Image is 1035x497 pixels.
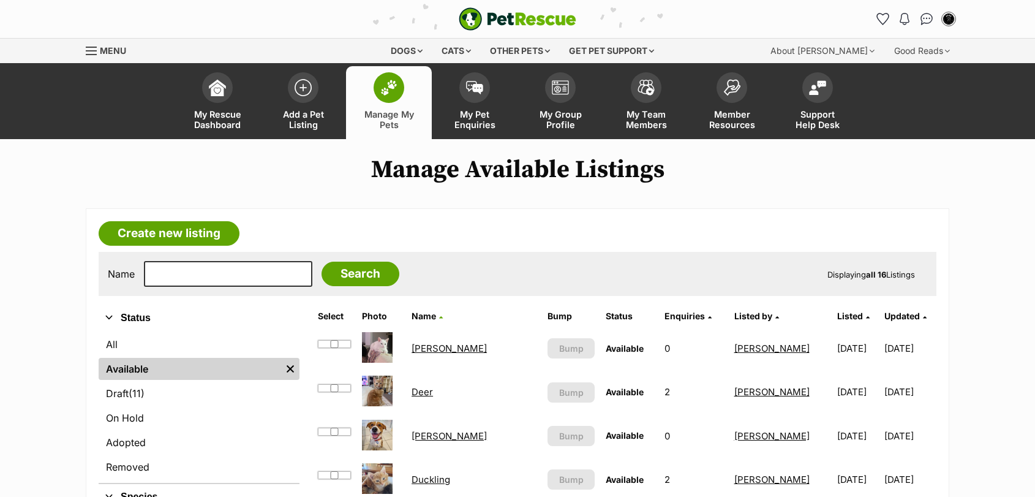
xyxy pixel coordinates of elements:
img: Paiten Hunter profile pic [943,13,955,25]
button: Bump [548,469,595,490]
td: [DATE] [884,415,935,457]
button: Notifications [895,9,914,29]
div: Status [99,331,299,483]
span: My Pet Enquiries [447,109,502,130]
a: [PERSON_NAME] [734,474,810,485]
button: Bump [548,338,595,359]
td: 2 [660,371,728,413]
a: Manage My Pets [346,66,432,139]
ul: Account quick links [873,9,958,29]
td: [DATE] [832,415,883,457]
div: Cats [433,39,480,63]
a: Adopted [99,431,299,453]
span: Support Help Desk [790,109,845,130]
div: About [PERSON_NAME] [762,39,883,63]
span: Displaying Listings [827,270,915,279]
a: My Team Members [603,66,689,139]
a: Support Help Desk [775,66,860,139]
span: Menu [100,45,126,56]
span: Updated [884,311,920,321]
img: notifications-46538b983faf8c2785f20acdc204bb7945ddae34d4c08c2a6579f10ce5e182be.svg [900,13,909,25]
th: Bump [543,306,600,326]
a: My Pet Enquiries [432,66,517,139]
div: Good Reads [886,39,958,63]
img: help-desk-icon-fdf02630f3aa405de69fd3d07c3f3aa587a6932b1a1747fa1d2bba05be0121f9.svg [809,80,826,95]
td: 0 [660,327,728,370]
th: Photo [357,306,405,326]
span: Bump [559,342,584,355]
a: Create new listing [99,221,239,246]
img: add-pet-listing-icon-0afa8454b4691262ce3f59096e99ab1cd57d4a30225e0717b998d2c9b9846f56.svg [295,79,312,96]
a: Listed by [734,311,779,321]
span: translation missing: en.admin.listings.index.attributes.enquiries [664,311,705,321]
a: Draft [99,382,299,404]
a: On Hold [99,407,299,429]
label: Name [108,268,135,279]
a: Favourites [873,9,892,29]
a: [PERSON_NAME] [734,343,810,354]
td: [DATE] [884,327,935,370]
span: Member Resources [704,109,759,130]
button: Bump [548,426,595,446]
img: pet-enquiries-icon-7e3ad2cf08bfb03b45e93fb7055b45f3efa6380592205ae92323e6603595dc1f.svg [466,81,483,94]
span: Listed [837,311,863,321]
a: Duckling [412,474,450,485]
span: Bump [559,473,584,486]
span: Name [412,311,436,321]
span: My Group Profile [533,109,588,130]
th: Status [601,306,658,326]
span: Available [606,430,644,441]
a: Name [412,311,443,321]
input: Search [322,262,399,286]
img: team-members-icon-5396bd8760b3fe7c0b43da4ab00e1e3bb1a5d9ba89233759b79545d2d3fc5d0d.svg [638,80,655,96]
span: Available [606,474,644,485]
a: Add a Pet Listing [260,66,346,139]
span: Bump [559,430,584,442]
button: My account [939,9,958,29]
span: (11) [129,386,145,401]
a: Menu [86,39,135,61]
button: Bump [548,382,595,403]
img: manage-my-pets-icon-02211641906a0b7f246fdf0571729dbe1e7629f14944591b6c1af311fb30b64b.svg [380,80,397,96]
td: 0 [660,415,728,457]
a: PetRescue [459,7,576,31]
a: Updated [884,311,927,321]
td: [DATE] [832,327,883,370]
img: group-profile-icon-3fa3cf56718a62981997c0bc7e787c4b2cf8bcc04b72c1350f741eb67cf2f40e.svg [552,80,569,95]
a: Remove filter [281,358,299,380]
span: Available [606,387,644,397]
a: Removed [99,456,299,478]
th: Select [313,306,356,326]
img: logo-e224e6f780fb5917bec1dbf3a21bbac754714ae5b6737aabdf751b685950b380.svg [459,7,576,31]
button: Status [99,310,299,326]
div: Other pets [481,39,559,63]
a: All [99,333,299,355]
span: Manage My Pets [361,109,416,130]
a: [PERSON_NAME] [412,430,487,442]
a: Member Resources [689,66,775,139]
div: Dogs [382,39,431,63]
a: Enquiries [664,311,712,321]
span: Available [606,343,644,354]
span: My Rescue Dashboard [190,109,245,130]
td: [DATE] [832,371,883,413]
img: member-resources-icon-8e73f808a243e03378d46382f2149f9095a855e16c252ad45f914b54edf8863c.svg [723,79,740,96]
a: Deer [412,386,433,398]
a: [PERSON_NAME] [734,386,810,398]
span: My Team Members [619,109,674,130]
img: dashboard-icon-eb2f2d2d3e046f16d808141f083e7271f6b2e854fb5c12c21221c1fb7104beca.svg [209,79,226,96]
a: Available [99,358,281,380]
span: Add a Pet Listing [276,109,331,130]
a: My Rescue Dashboard [175,66,260,139]
strong: all 16 [866,270,886,279]
a: Conversations [917,9,936,29]
img: chat-41dd97257d64d25036548639549fe6c8038ab92f7586957e7f3b1b290dea8141.svg [920,13,933,25]
td: [DATE] [884,371,935,413]
a: My Group Profile [517,66,603,139]
a: [PERSON_NAME] [412,343,487,354]
span: Bump [559,386,584,399]
a: [PERSON_NAME] [734,430,810,442]
div: Get pet support [560,39,663,63]
span: Listed by [734,311,772,321]
a: Listed [837,311,870,321]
